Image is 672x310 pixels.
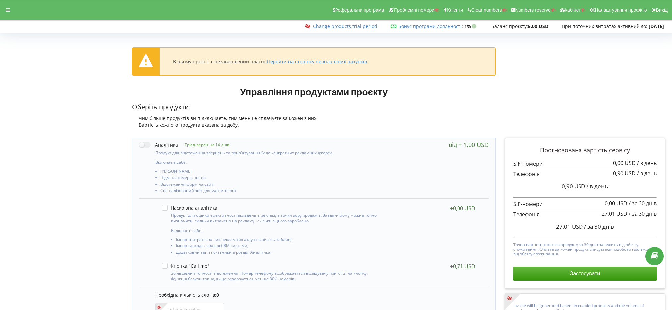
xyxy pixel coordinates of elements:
p: Прогнозована вартість сервісу [513,146,657,155]
span: Кабінет [565,7,581,13]
strong: 1% [464,23,478,29]
span: Вихід [656,7,668,13]
li: Додатковий звіт і показники в розділі Аналітика. [176,250,381,256]
p: Тріал-версія на 14 днів [178,142,229,148]
div: Вартість кожного продукта вказана за добу. [132,122,495,128]
span: 0,90 USD [562,182,585,190]
li: Відстеження форм на сайті [160,182,384,188]
span: 0 [216,292,219,298]
strong: 5,00 USD [528,23,548,29]
div: від + 1,00 USD [449,141,489,148]
button: Застосувати [513,267,657,281]
p: Телефонія [513,170,657,178]
li: Імпорт доходів з вашої CRM системи, [176,244,381,250]
div: В цьому проєкті є незавершений платіж. [173,59,367,65]
p: SIP-номери [513,200,657,208]
span: 0,00 USD [605,200,627,207]
span: / в день [637,170,657,177]
span: Клієнти [447,7,463,13]
p: SIP-номери [513,160,657,168]
p: Точна вартість кожного продукту за 30 днів залежить від обсягу споживання. Оплата за кожен продук... [513,241,657,257]
p: Телефонія [513,211,657,218]
p: Оберіть продукти: [132,102,495,112]
span: Numbers reserve [515,7,551,13]
div: +0,00 USD [450,205,475,212]
label: Аналітика [139,141,178,148]
span: Реферальна програма [335,7,384,13]
span: 27,01 USD [556,223,583,230]
span: При поточних витратах активний до: [562,23,647,29]
p: Включає в себе: [155,159,384,165]
span: 0,90 USD [613,170,636,177]
span: 0,00 USD [613,159,636,167]
span: / в день [586,182,608,190]
p: Продукт для відстеження звернень та прив'язування їх до конкретних рекламних джерел. [155,150,384,155]
p: Включає в себе: [171,228,381,233]
a: Бонус програми лояльності [398,23,462,29]
p: Необхідна кількість слотів: [155,292,482,298]
span: / за 30 днів [629,210,657,217]
label: Наскрізна аналітика [162,205,217,211]
a: Change products trial period [313,23,377,29]
li: Підміна номерів по гео [160,175,384,182]
div: +0,71 USD [450,263,475,270]
span: : [398,23,463,29]
p: Збільшення точності відстеження. Номер телефону відображається відвідувачу при кліці на кнопку. Ф... [171,270,381,282]
span: Баланс проєкту: [491,23,528,29]
li: Імпорт витрат з ваших рекламних акаунтів або csv таблиці, [176,237,381,244]
span: / за 30 днів [629,200,657,207]
li: Спеціалізований звіт для маркетолога [160,188,384,195]
div: Чим більше продуктів ви підключаєте, тим меньше сплачуєте за кожен з них! [132,115,495,122]
span: / за 30 днів [584,223,614,230]
span: Проблемні номери [394,7,434,13]
h1: Управління продуктами проєкту [132,86,495,98]
p: Продукт для оцінки ефективності вкладень в рекламу з точки зору продажів. Завдяки йому можна точн... [171,212,381,224]
span: 27,01 USD [602,210,627,217]
a: Перейти на сторінку неоплачених рахунків [267,58,367,65]
span: Clear numbers [471,7,502,13]
span: / в день [637,159,657,167]
li: [PERSON_NAME] [160,169,384,175]
span: Налаштування профілю [595,7,647,13]
strong: [DATE] [649,23,664,29]
label: Кнопка "Call me" [162,263,209,269]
